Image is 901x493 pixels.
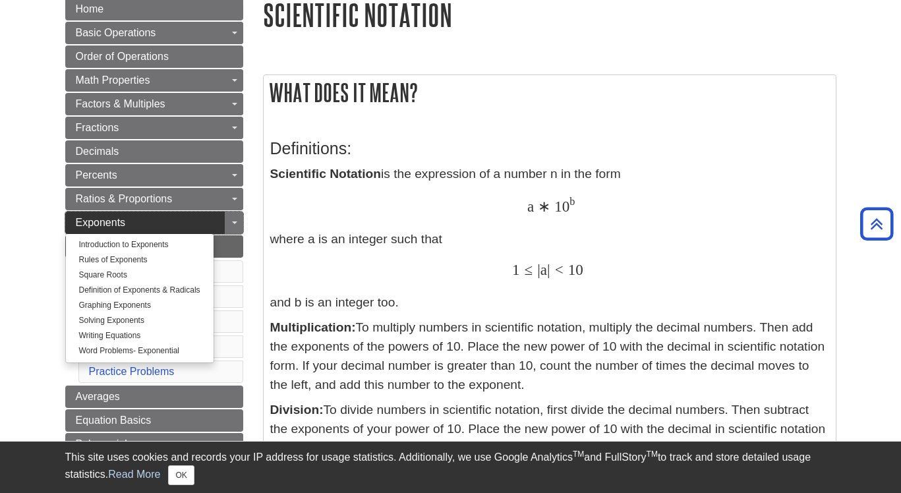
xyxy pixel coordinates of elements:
span: Polynomials [76,438,132,449]
a: Writing Equations [66,328,214,343]
a: Ratios & Proportions [65,188,243,210]
span: a [527,198,534,215]
span: 10 [564,261,583,278]
a: Averages [65,386,243,408]
strong: Division: [270,403,324,417]
span: Order of Operations [76,51,169,62]
button: Close [168,465,194,485]
span: Math Properties [76,74,150,86]
span: Equation Basics [76,415,152,426]
strong: Multiplication: [270,320,356,334]
a: Order of Operations [65,45,243,68]
span: Ratios & Proportions [76,193,173,204]
a: Read More [108,469,160,480]
p: is the expression of a number n in the form where a is an integer such that and b is an integer too. [270,165,829,312]
sup: TM [573,449,584,459]
a: Rules of Exponents [66,252,214,268]
span: Percents [76,169,117,181]
p: To divide numbers in scientific notation, first divide the decimal numbers. Then subtract the exp... [270,401,829,477]
a: Introduction to Exponents [66,237,214,252]
span: ≤ [519,261,533,278]
a: Definition of Exponents & Radicals [66,283,214,298]
span: Factors & Multiples [76,98,165,109]
span: Home [76,3,104,14]
a: Factors & Multiples [65,93,243,115]
h2: What does it mean? [264,75,836,110]
span: 1 [512,261,520,278]
a: Practice Problems [89,366,175,377]
h3: Definitions: [270,139,829,158]
a: Fractions [65,117,243,139]
a: Graphing Exponents [66,298,214,313]
a: Polynomials [65,433,243,455]
a: Square Roots [66,268,214,283]
a: Basic Operations [65,22,243,44]
div: This site uses cookies and records your IP address for usage statistics. Additionally, we use Goo... [65,449,836,485]
a: Word Problems- Exponential [66,343,214,359]
span: Fractions [76,122,119,133]
a: Percents [65,164,243,187]
span: ∗ [534,198,550,215]
a: Decimals [65,140,243,163]
span: | [547,261,550,278]
a: Exponents [65,212,243,234]
a: Back to Top [856,215,898,233]
span: Exponents [76,217,126,228]
span: 10 [554,198,569,215]
a: Math Properties [65,69,243,92]
span: a [540,261,547,278]
strong: Scientific Notation [270,167,381,181]
span: b [569,195,575,208]
p: To multiply numbers in scientific notation, multiply the decimal numbers. Then add the exponents ... [270,318,829,394]
span: Basic Operations [76,27,156,38]
span: < [550,261,564,278]
a: Solving Exponents [66,313,214,328]
span: | [537,261,540,278]
span: Decimals [76,146,119,157]
sup: TM [647,449,658,459]
a: Equation Basics [65,409,243,432]
span: Averages [76,391,120,402]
